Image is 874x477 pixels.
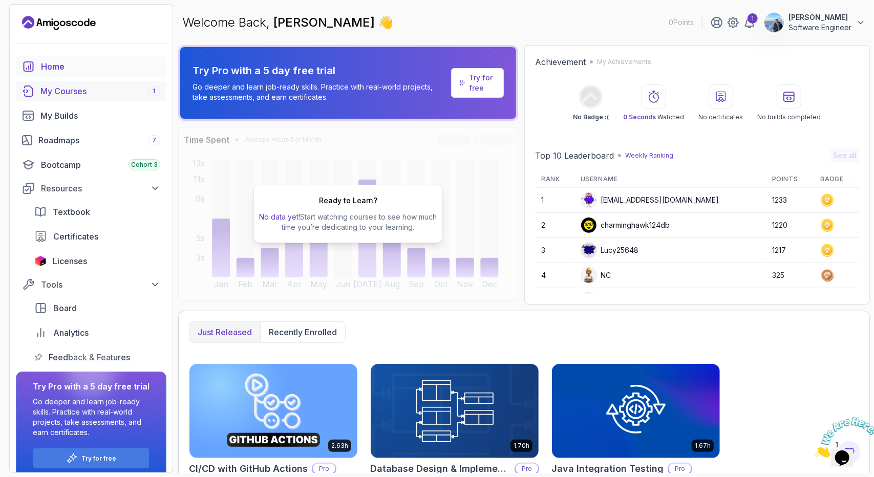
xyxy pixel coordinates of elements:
img: Chat attention grabber [4,4,68,45]
span: 0 Seconds [623,113,656,121]
a: certificates [28,226,166,247]
img: user profile image [581,293,596,308]
div: Lucy25648 [581,242,639,258]
span: 👋 [378,14,394,31]
div: Roadmaps [38,134,160,146]
span: Cohort 3 [131,161,158,169]
a: bootcamp [16,155,166,175]
span: No data yet! [259,212,300,221]
div: [EMAIL_ADDRESS][DOMAIN_NAME] [581,192,719,208]
div: 1 [748,13,758,24]
iframe: chat widget [811,413,874,462]
th: Rank [535,171,574,188]
div: Tools [41,278,160,291]
div: charminghawk124db [581,217,670,233]
button: Resources [16,179,166,198]
p: Welcome Back, [182,14,393,31]
button: See all [830,148,859,163]
div: Resources [41,182,160,194]
img: default monster avatar [581,243,596,258]
td: 2 [535,213,574,238]
p: 2.63h [331,442,348,450]
p: Go deeper and learn job-ready skills. Practice with real-world projects, take assessments, and ea... [33,397,150,438]
a: licenses [28,251,166,271]
td: 325 [766,263,815,288]
span: Certificates [53,230,98,243]
div: NC [581,267,611,284]
span: 1 [153,87,156,95]
img: default monster avatar [581,192,596,208]
td: 1217 [766,238,815,263]
p: 0 Points [669,17,694,28]
a: home [16,56,166,77]
p: Start watching courses to see how much time you’re dedicating to your learning. [258,212,438,232]
td: 3 [535,238,574,263]
span: 7 [152,136,156,144]
p: 1.67h [695,442,711,450]
span: Textbook [53,206,90,218]
div: Bootcamp [41,159,160,171]
td: 5 [535,288,574,313]
p: Pro [669,464,691,474]
span: Board [53,302,77,314]
img: user profile image [581,218,596,233]
a: feedback [28,347,166,367]
td: 263 [766,288,815,313]
h2: Java Integration Testing [551,462,664,476]
a: Landing page [22,15,96,31]
div: Home [41,60,160,73]
span: [PERSON_NAME] [273,15,378,30]
a: courses [16,81,166,101]
p: Try Pro with a 5 day free trial [193,63,447,78]
a: Try for free [451,68,504,98]
a: board [28,298,166,318]
a: 1 [743,16,756,29]
td: 1 [535,188,574,213]
img: Database Design & Implementation card [371,364,539,458]
th: Points [766,171,815,188]
img: user profile image [581,268,596,283]
h2: Top 10 Leaderboard [535,149,614,162]
div: asifahmedjesi [581,292,647,309]
p: Just released [198,326,252,338]
p: My Achievements [597,58,651,66]
img: Java Integration Testing card [552,364,720,458]
a: analytics [28,322,166,343]
td: 1233 [766,188,815,213]
div: My Builds [40,110,160,122]
a: textbook [28,202,166,222]
p: No Badge :( [573,113,609,121]
span: 1 [4,4,8,13]
p: Go deeper and learn job-ready skills. Practice with real-world projects, take assessments, and ea... [193,82,447,102]
td: 1220 [766,213,815,238]
p: No certificates [698,113,743,121]
h2: Ready to Learn? [319,196,377,206]
p: Weekly Ranking [625,151,673,160]
button: Try for free [33,448,150,469]
p: Recently enrolled [269,326,337,338]
button: user profile image[PERSON_NAME]Software Engineer [764,12,866,33]
h2: Database Design & Implementation [370,462,510,476]
img: user profile image [764,13,784,32]
th: Badge [814,171,859,188]
a: roadmaps [16,130,166,150]
img: jetbrains icon [34,256,47,266]
p: Pro [516,464,538,474]
a: Try for free [82,454,117,463]
p: Watched [623,113,684,121]
h2: Achievement [535,56,586,68]
span: Licenses [53,255,87,267]
a: builds [16,105,166,126]
button: Tools [16,275,166,294]
th: Username [574,171,766,188]
span: Analytics [53,327,89,339]
p: [PERSON_NAME] [788,12,851,23]
button: Recently enrolled [260,322,345,342]
span: Feedback & Features [49,351,130,363]
td: 4 [535,263,574,288]
a: Try for free [469,73,495,93]
p: Software Engineer [788,23,851,33]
